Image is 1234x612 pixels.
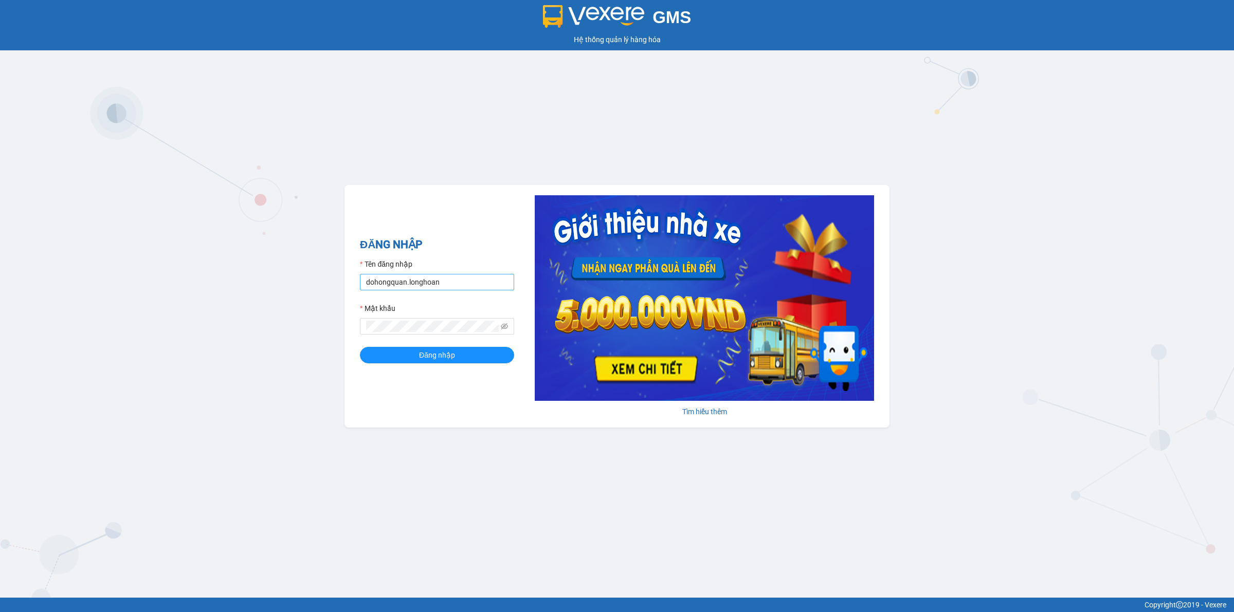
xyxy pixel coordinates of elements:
div: Tìm hiểu thêm [535,406,874,417]
span: Đăng nhập [419,349,455,361]
h2: ĐĂNG NHẬP [360,236,514,253]
input: Mật khẩu [366,321,499,332]
label: Tên đăng nhập [360,258,412,270]
input: Tên đăng nhập [360,274,514,290]
span: copyright [1176,601,1183,608]
label: Mật khẩu [360,303,395,314]
img: banner-0 [535,195,874,401]
img: logo 2 [543,5,645,28]
span: GMS [652,8,691,27]
span: eye-invisible [501,323,508,330]
a: GMS [543,15,692,24]
button: Đăng nhập [360,347,514,363]
div: Copyright 2019 - Vexere [8,599,1226,610]
div: Hệ thống quản lý hàng hóa [3,34,1231,45]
